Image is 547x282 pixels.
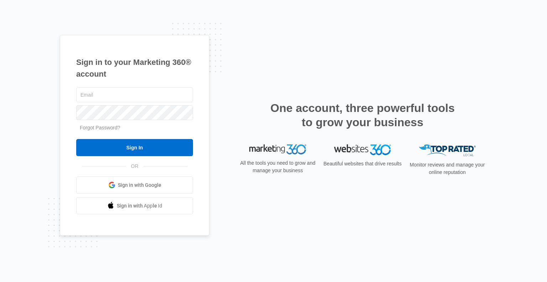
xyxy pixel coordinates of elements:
[118,181,161,189] span: Sign in with Google
[323,160,402,168] p: Beautiful websites that drive results
[249,144,306,154] img: Marketing 360
[334,144,391,155] img: Websites 360
[76,176,193,194] a: Sign in with Google
[126,163,144,170] span: OR
[117,202,162,210] span: Sign in with Apple Id
[268,101,457,129] h2: One account, three powerful tools to grow your business
[76,87,193,102] input: Email
[238,159,318,174] p: All the tools you need to grow and manage your business
[76,139,193,156] input: Sign In
[76,56,193,80] h1: Sign in to your Marketing 360® account
[407,161,487,176] p: Monitor reviews and manage your online reputation
[80,125,120,130] a: Forgot Password?
[76,197,193,214] a: Sign in with Apple Id
[419,144,476,156] img: Top Rated Local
